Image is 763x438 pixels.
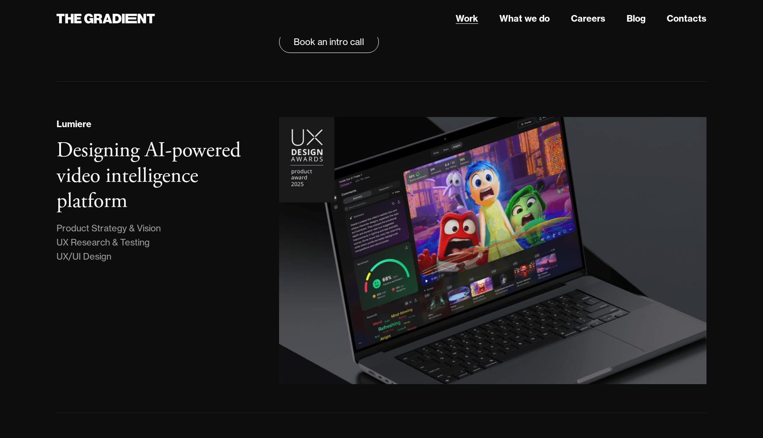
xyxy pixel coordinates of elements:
[627,12,646,25] a: Blog
[57,117,91,131] div: Lumiere
[57,137,241,215] h3: Designing AI-powered video intelligence platform
[279,31,379,53] a: Book an intro call
[499,12,550,25] a: What we do
[57,221,161,264] div: Product Strategy & Vision UX Research & Testing UX/UI Design
[456,12,478,25] a: Work
[57,117,706,384] a: LumiereDesigning AI-powered video intelligence platformProduct Strategy & VisionUX Research & Tes...
[571,12,605,25] a: Careers
[667,12,706,25] a: Contacts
